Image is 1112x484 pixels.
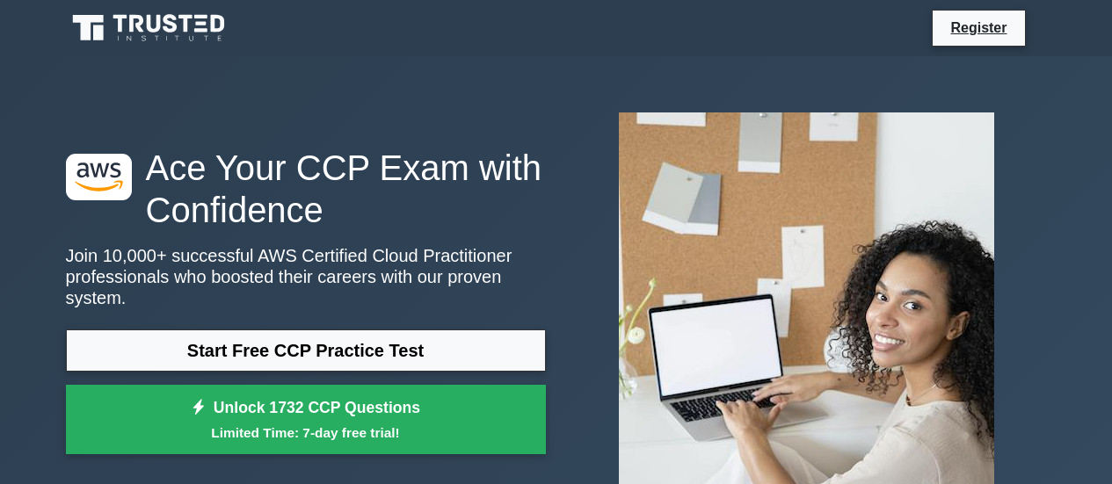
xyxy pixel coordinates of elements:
a: Unlock 1732 CCP QuestionsLimited Time: 7-day free trial! [66,385,546,455]
a: Start Free CCP Practice Test [66,329,546,372]
a: Register [940,17,1017,39]
small: Limited Time: 7-day free trial! [88,423,524,443]
p: Join 10,000+ successful AWS Certified Cloud Practitioner professionals who boosted their careers ... [66,245,546,308]
h1: Ace Your CCP Exam with Confidence [66,147,546,231]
